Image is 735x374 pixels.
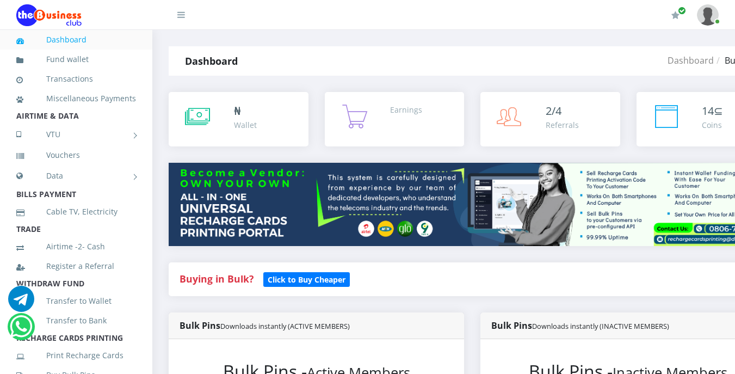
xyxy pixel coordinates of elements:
[546,103,561,118] span: 2/4
[678,7,686,15] span: Renew/Upgrade Subscription
[263,272,350,285] a: Click to Buy Cheaper
[16,66,136,91] a: Transactions
[532,321,669,331] small: Downloads instantly (INACTIVE MEMBERS)
[10,322,32,340] a: Chat for support
[480,92,620,146] a: 2/4 Referrals
[16,234,136,259] a: Airtime -2- Cash
[16,162,136,189] a: Data
[16,289,136,314] a: Transfer to Wallet
[491,320,669,332] strong: Bulk Pins
[16,121,136,148] a: VTU
[8,294,34,312] a: Chat for support
[702,103,714,118] span: 14
[16,343,136,368] a: Print Recharge Cards
[546,119,579,131] div: Referrals
[234,103,257,119] div: ₦
[702,103,723,119] div: ⊆
[16,199,136,224] a: Cable TV, Electricity
[220,321,350,331] small: Downloads instantly (ACTIVE MEMBERS)
[234,119,257,131] div: Wallet
[325,92,465,146] a: Earnings
[268,274,345,285] b: Click to Buy Cheaper
[702,119,723,131] div: Coins
[390,104,422,115] div: Earnings
[16,86,136,111] a: Miscellaneous Payments
[185,54,238,68] strong: Dashboard
[16,143,136,168] a: Vouchers
[668,54,714,66] a: Dashboard
[16,4,82,26] img: Logo
[671,11,680,20] i: Renew/Upgrade Subscription
[16,27,136,52] a: Dashboard
[16,254,136,279] a: Register a Referral
[180,272,254,285] strong: Buying in Bulk?
[169,92,308,146] a: ₦ Wallet
[16,47,136,72] a: Fund wallet
[180,320,350,332] strong: Bulk Pins
[16,308,136,333] a: Transfer to Bank
[697,4,719,26] img: User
